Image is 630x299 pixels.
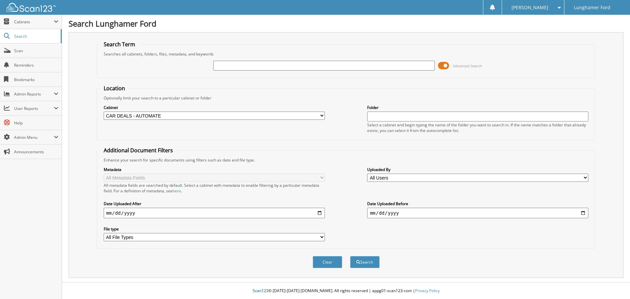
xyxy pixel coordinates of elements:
[100,85,128,92] legend: Location
[453,63,482,68] span: Advanced Search
[7,3,56,12] img: scan123-logo-white.svg
[367,201,588,206] label: Date Uploaded Before
[69,18,623,29] h1: Search Lunghamer Ford
[100,157,592,163] div: Enhance your search for specific documents using filters such as date and file type.
[14,135,54,140] span: Admin Menu
[14,120,58,126] span: Help
[14,48,58,53] span: Scan
[367,122,588,133] div: Select a cabinet and begin typing the name of the folder you want to search in. If the name match...
[574,6,610,10] span: Lunghamer Ford
[100,147,176,154] legend: Additional Document Filters
[415,288,440,293] a: Privacy Policy
[14,62,58,68] span: Reminders
[14,106,54,111] span: User Reports
[14,77,58,82] span: Bookmarks
[104,201,325,206] label: Date Uploaded After
[367,105,588,110] label: Folder
[367,208,588,218] input: end
[14,33,57,39] span: Search
[313,256,342,268] button: Clear
[104,182,325,194] div: All metadata fields are searched by default. Select a cabinet with metadata to enable filtering b...
[100,41,138,48] legend: Search Term
[14,91,54,97] span: Admin Reports
[100,95,592,101] div: Optionally limit your search to a particular cabinet or folder
[367,167,588,172] label: Uploaded By
[173,188,181,194] a: here
[104,105,325,110] label: Cabinet
[62,283,630,299] div: © [DATE]-[DATE] [DOMAIN_NAME]. All rights reserved | appg01-scan123-com |
[100,51,592,57] div: Searches all cabinets, folders, files, metadata, and keywords
[104,226,325,232] label: File type
[512,6,548,10] span: [PERSON_NAME]
[14,19,54,25] span: Cabinets
[597,267,630,299] iframe: Chat Widget
[253,288,268,293] span: Scan123
[350,256,380,268] button: Search
[104,208,325,218] input: start
[104,167,325,172] label: Metadata
[14,149,58,155] span: Announcements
